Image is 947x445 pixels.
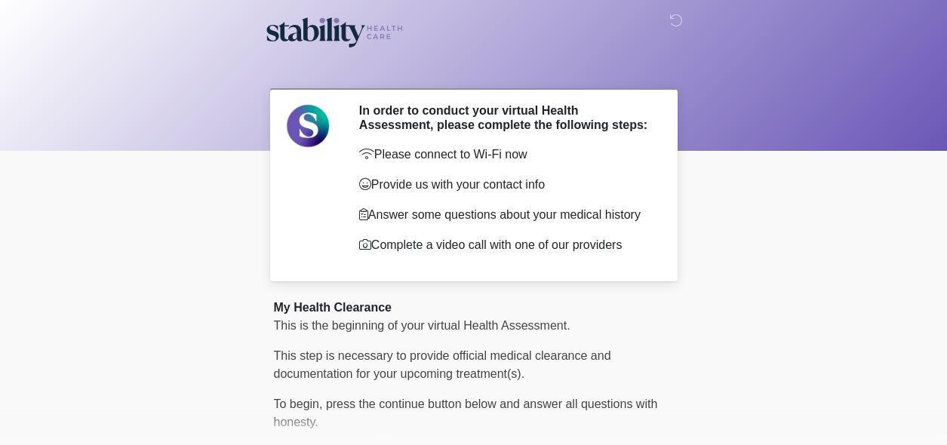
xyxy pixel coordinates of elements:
[285,103,331,149] img: Agent Avatar
[274,397,658,428] span: press the continue button below and answer all questions with honesty.
[274,349,611,380] span: This step is necessary to provide official medical clearance and documentation for your upcoming ...
[274,397,326,410] span: To begin,
[359,236,651,254] p: Complete a video call with one of our providers
[274,299,674,317] div: My Health Clearance
[359,176,651,194] p: Provide us with your contact info
[359,206,651,224] p: Answer some questions about your medical history
[263,54,685,82] h1: ‎ ‎ ‎
[359,103,651,132] h2: In order to conduct your virtual Health Assessment, please complete the following steps:
[274,319,570,332] span: This is the beginning of your virtual Health Assessment.
[359,146,651,164] p: Please connect to Wi-Fi now
[259,11,410,50] img: Stability Healthcare Logo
